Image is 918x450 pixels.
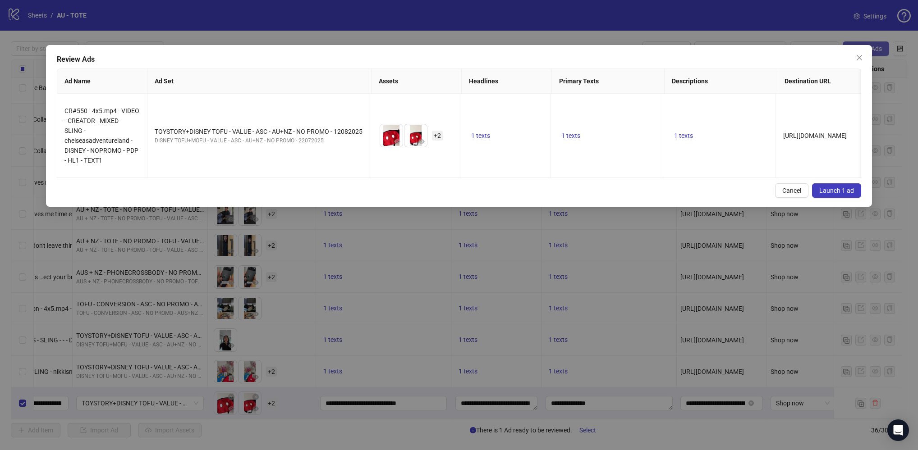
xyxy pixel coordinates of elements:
[57,69,147,94] th: Ad Name
[392,136,403,147] button: Preview
[432,131,443,141] span: + 2
[416,136,427,147] button: Preview
[775,183,808,198] button: Cancel
[461,69,551,94] th: Headlines
[819,187,854,194] span: Launch 1 ad
[551,69,664,94] th: Primary Texts
[404,124,427,147] img: Asset 2
[887,419,909,441] div: Open Intercom Messenger
[147,69,372,94] th: Ad Set
[664,69,777,94] th: Descriptions
[852,50,867,65] button: Close
[57,54,861,65] div: Review Ads
[561,132,580,139] span: 1 texts
[468,130,494,141] button: 1 texts
[380,124,403,147] img: Asset 1
[856,54,863,61] span: close
[64,107,139,164] span: CR#550 - 4x5.mp4 - VIDEO - CREATOR - MIXED - SLING - chelseasadventureland - DISNEY - NOPROMO - P...
[394,138,400,145] span: eye
[812,183,861,198] button: Launch 1 ad
[155,136,363,145] div: DISNEY TOFU+MOFU - VALUE - ASC - AU+NZ - NO PROMO - 22072025
[783,132,847,139] span: [URL][DOMAIN_NAME]
[471,132,490,139] span: 1 texts
[674,132,693,139] span: 1 texts
[155,127,363,136] div: TOYSTORY+DISNEY TOFU - VALUE - ASC - AU+NZ - NO PROMO - 12082025
[558,130,584,141] button: 1 texts
[371,69,461,94] th: Assets
[670,130,697,141] button: 1 texts
[418,138,425,145] span: eye
[782,187,801,194] span: Cancel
